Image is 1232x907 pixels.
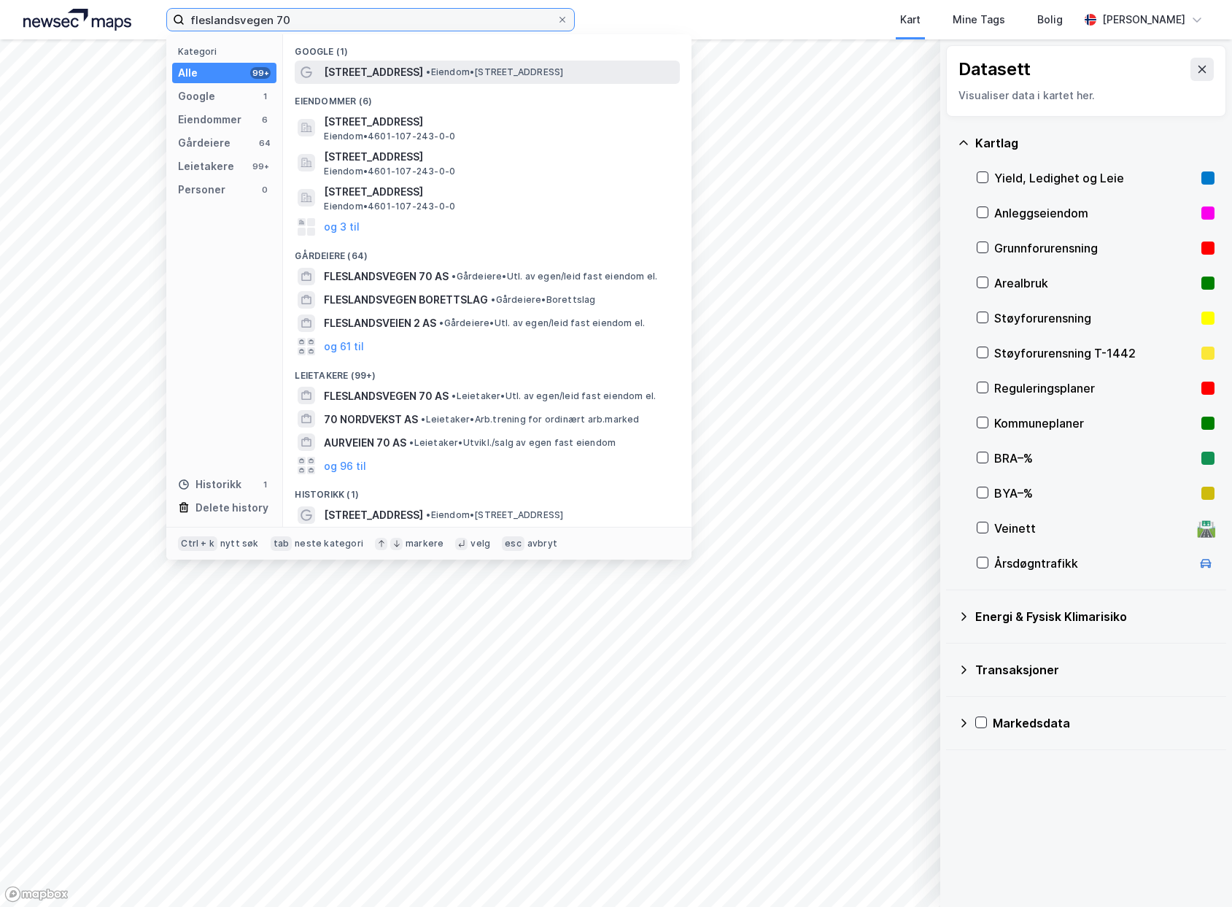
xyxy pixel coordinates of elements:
[324,387,449,405] span: FLESLANDSVEGEN 70 AS
[975,661,1214,679] div: Transaksjoner
[23,9,131,31] img: logo.a4113a55bc3d86da70a041830d287a7e.svg
[527,538,557,549] div: avbryt
[178,111,241,128] div: Eiendommer
[283,84,691,110] div: Eiendommer (6)
[994,309,1196,327] div: Støyforurensning
[324,411,418,428] span: 70 NORDVEKST AS
[1159,837,1232,907] div: Kontrollprogram for chat
[426,66,430,77] span: •
[994,555,1191,572] div: Årsdøgntrafikk
[953,11,1005,28] div: Mine Tags
[283,34,691,61] div: Google (1)
[324,506,423,524] span: [STREET_ADDRESS]
[324,291,488,309] span: FLESLANDSVEGEN BORETTSLAG
[283,477,691,503] div: Historikk (1)
[409,437,414,448] span: •
[958,87,1214,104] div: Visualiser data i kartet her.
[178,476,241,493] div: Historikk
[439,317,645,329] span: Gårdeiere • Utl. av egen/leid fast eiendom el.
[259,184,271,196] div: 0
[178,46,276,57] div: Kategori
[178,536,217,551] div: Ctrl + k
[452,271,657,282] span: Gårdeiere • Utl. av egen/leid fast eiendom el.
[324,183,674,201] span: [STREET_ADDRESS]
[491,294,595,306] span: Gårdeiere • Borettslag
[993,714,1214,732] div: Markedsdata
[452,390,656,402] span: Leietaker • Utl. av egen/leid fast eiendom el.
[994,449,1196,467] div: BRA–%
[178,88,215,105] div: Google
[452,390,456,401] span: •
[259,479,271,490] div: 1
[958,58,1031,81] div: Datasett
[259,137,271,149] div: 64
[452,271,456,282] span: •
[994,239,1196,257] div: Grunnforurensning
[994,344,1196,362] div: Støyforurensning T-1442
[406,538,443,549] div: markere
[178,64,198,82] div: Alle
[324,63,423,81] span: [STREET_ADDRESS]
[975,608,1214,625] div: Energi & Fysisk Klimarisiko
[178,158,234,175] div: Leietakere
[283,358,691,385] div: Leietakere (99+)
[220,538,259,549] div: nytt søk
[994,485,1196,502] div: BYA–%
[195,499,268,517] div: Delete history
[295,538,363,549] div: neste kategori
[4,886,69,903] a: Mapbox homepage
[324,434,406,452] span: AURVEIEN 70 AS
[324,166,455,177] span: Eiendom • 4601-107-243-0-0
[975,134,1214,152] div: Kartlag
[1196,519,1216,538] div: 🛣️
[178,134,230,152] div: Gårdeiere
[178,181,225,198] div: Personer
[259,114,271,126] div: 6
[324,218,360,236] button: og 3 til
[439,317,443,328] span: •
[421,414,639,425] span: Leietaker • Arb.trening for ordinært arb.marked
[250,161,271,172] div: 99+
[324,268,449,285] span: FLESLANDSVEGEN 70 AS
[271,536,292,551] div: tab
[994,204,1196,222] div: Anleggseiendom
[900,11,921,28] div: Kart
[283,239,691,265] div: Gårdeiere (64)
[185,9,557,31] input: Søk på adresse, matrikkel, gårdeiere, leietakere eller personer
[1159,837,1232,907] iframe: Chat Widget
[324,113,674,131] span: [STREET_ADDRESS]
[324,201,455,212] span: Eiendom • 4601-107-243-0-0
[1102,11,1185,28] div: [PERSON_NAME]
[324,131,455,142] span: Eiendom • 4601-107-243-0-0
[470,538,490,549] div: velg
[994,414,1196,432] div: Kommuneplaner
[502,536,524,551] div: esc
[426,66,563,78] span: Eiendom • [STREET_ADDRESS]
[324,338,364,355] button: og 61 til
[324,148,674,166] span: [STREET_ADDRESS]
[409,437,616,449] span: Leietaker • Utvikl./salg av egen fast eiendom
[324,314,436,332] span: FLESLANDSVEIEN 2 AS
[426,509,430,520] span: •
[994,520,1191,537] div: Veinett
[250,67,271,79] div: 99+
[259,90,271,102] div: 1
[994,169,1196,187] div: Yield, Ledighet og Leie
[1037,11,1063,28] div: Bolig
[994,274,1196,292] div: Arealbruk
[324,457,366,474] button: og 96 til
[994,379,1196,397] div: Reguleringsplaner
[421,414,425,425] span: •
[491,294,495,305] span: •
[426,509,563,521] span: Eiendom • [STREET_ADDRESS]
